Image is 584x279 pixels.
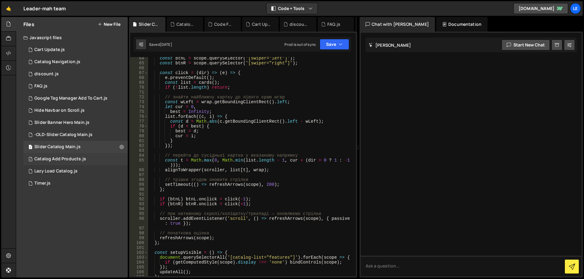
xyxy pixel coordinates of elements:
[23,177,128,189] div: 16298/44400.js
[130,75,148,80] div: 68
[284,42,316,47] div: Prod is out of sync
[139,21,158,27] div: Slider Catalog.js
[130,148,148,153] div: 83
[23,44,128,56] div: 16298/44467.js
[214,21,234,27] div: Code For Card.js
[130,109,148,114] div: 75
[23,141,128,153] div: 16298/44828.js
[130,158,148,168] div: 85
[130,172,148,177] div: 87
[23,21,34,28] h2: Files
[160,42,172,47] div: [DATE]
[130,182,148,187] div: 89
[130,70,148,75] div: 67
[34,181,50,186] div: Timer.js
[34,108,85,113] div: Hide Navbar on Scroll.js
[34,59,80,65] div: Catalog Navigation.js
[34,83,47,89] div: FAQ.js
[23,5,66,12] div: Leader-mah team
[327,21,340,27] div: FAQ.js
[23,165,128,177] div: 16298/44406.js
[23,129,128,141] div: 16298/44405.js
[130,80,148,85] div: 69
[29,145,32,150] span: 1
[130,104,148,109] div: 74
[34,156,86,162] div: Catalog Add Products.js
[1,1,16,16] a: 🤙
[436,17,488,32] div: Documentation
[290,21,309,27] div: discount.js
[130,265,148,270] div: 105
[320,39,349,50] button: Save
[130,236,148,240] div: 99
[23,56,128,68] div: 16298/44855.js
[34,132,92,138] div: -OLD-Slider Catalog Main.js
[34,47,65,53] div: Cart Update.js
[130,134,148,138] div: 80
[130,129,148,134] div: 79
[34,120,89,125] div: Slider Banner Hero Main.js
[130,177,148,182] div: 88
[369,42,411,48] h2: [PERSON_NAME]
[23,104,128,117] div: 16298/44402.js
[266,3,318,14] button: Code + Tools
[23,92,128,104] div: 16298/44469.js
[149,42,172,47] div: Saved
[130,187,148,192] div: 90
[360,17,435,32] div: Chat with [PERSON_NAME]
[130,260,148,265] div: 104
[130,216,148,226] div: 96
[34,96,107,101] div: Google Tag Manager Add To Cart.js
[130,56,148,61] div: 64
[130,226,148,231] div: 97
[130,197,148,202] div: 92
[16,32,128,44] div: Javascript files
[130,231,148,236] div: 98
[130,270,148,274] div: 106
[130,61,148,66] div: 65
[34,71,59,77] div: discount.js
[130,211,148,216] div: 95
[130,143,148,148] div: 82
[130,202,148,206] div: 93
[130,85,148,90] div: 70
[23,80,128,92] div: 16298/44463.js
[176,21,196,27] div: Catalog Navigation.js
[130,95,148,100] div: 72
[570,3,581,14] a: Le
[29,157,32,162] span: 1
[23,153,128,165] div: 16298/44845.js
[130,168,148,172] div: 86
[130,206,148,211] div: 94
[502,39,550,50] button: Start new chat
[130,192,148,197] div: 91
[130,124,148,129] div: 78
[130,255,148,260] div: 103
[23,68,128,80] div: 16298/44466.js
[34,144,81,150] div: Slider Catalog Main.js
[130,250,148,255] div: 102
[130,100,148,104] div: 73
[23,117,128,129] div: 16298/44401.js
[130,240,148,245] div: 100
[130,138,148,143] div: 81
[513,3,568,14] a: [DOMAIN_NAME]
[98,22,120,27] button: New File
[130,66,148,70] div: 66
[130,90,148,95] div: 71
[252,21,271,27] div: Cart Update.js
[130,153,148,158] div: 84
[130,245,148,250] div: 101
[34,168,78,174] div: Lazy Load Catalog.js
[130,119,148,124] div: 77
[130,114,148,119] div: 76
